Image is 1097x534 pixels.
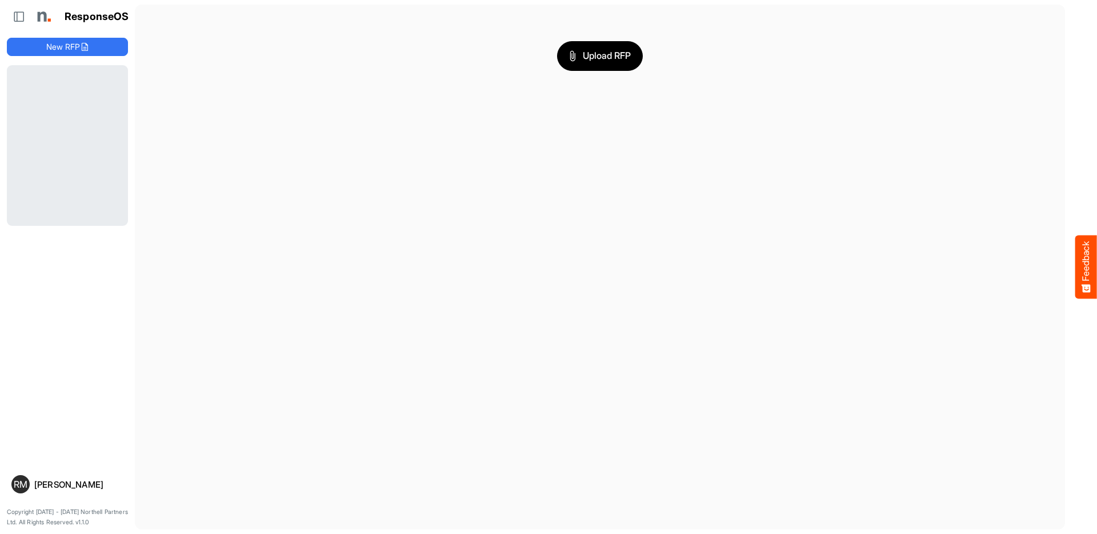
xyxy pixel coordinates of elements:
button: Upload RFP [557,41,643,71]
img: Northell [31,5,54,28]
h1: ResponseOS [65,11,129,23]
div: Loading... [7,65,128,225]
p: Copyright [DATE] - [DATE] Northell Partners Ltd. All Rights Reserved. v1.1.0 [7,507,128,527]
span: RM [14,480,27,489]
button: Feedback [1075,236,1097,299]
button: New RFP [7,38,128,56]
span: Upload RFP [569,49,631,63]
div: [PERSON_NAME] [34,480,123,489]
